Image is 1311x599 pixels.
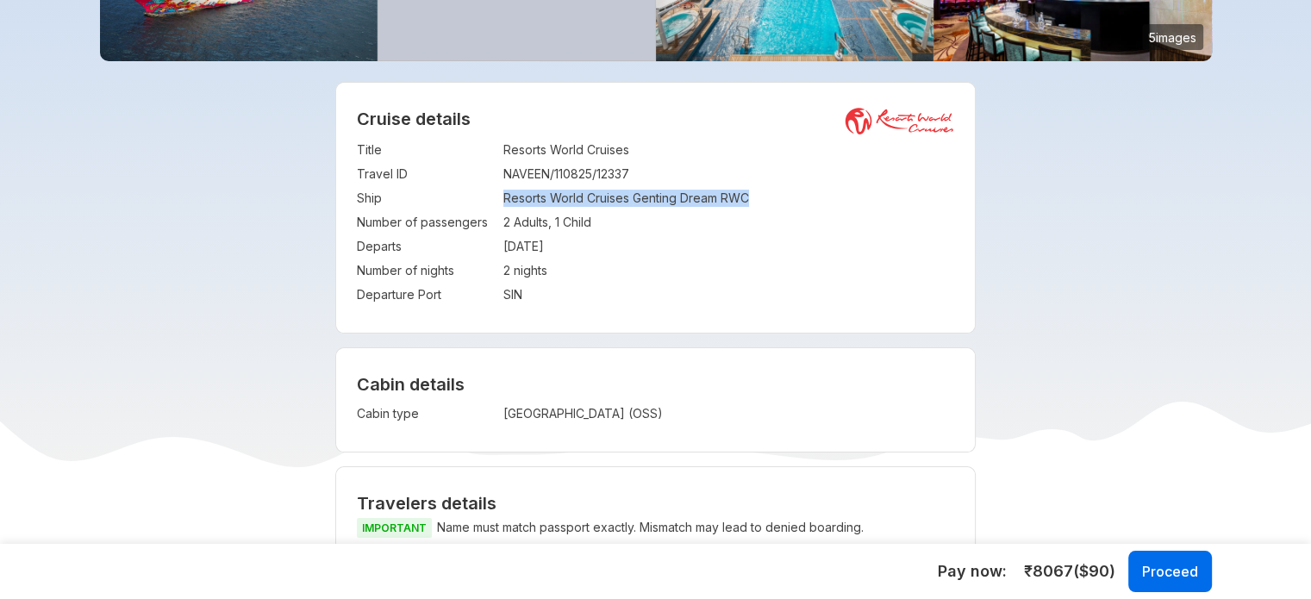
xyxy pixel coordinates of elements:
td: Number of passengers [357,210,495,234]
td: : [495,186,503,210]
h4: Cabin details [357,374,954,395]
td: : [495,162,503,186]
td: : [495,234,503,259]
td: 2 nights [503,259,954,283]
td: Cabin type [357,402,495,426]
td: Travel ID [357,162,495,186]
span: IMPORTANT [357,518,432,538]
td: Resorts World Cruises [503,138,954,162]
td: Departure Port [357,283,495,307]
td: Ship [357,186,495,210]
td: Departs [357,234,495,259]
h2: Travelers details [357,493,954,514]
td: : [495,138,503,162]
td: Number of nights [357,259,495,283]
td: : [495,210,503,234]
button: Proceed [1128,551,1212,592]
td: Resorts World Cruises Genting Dream RWC [503,186,954,210]
td: 2 Adults, 1 Child [503,210,954,234]
h5: Pay now: [938,561,1007,582]
td: Title [357,138,495,162]
td: [DATE] [503,234,954,259]
td: : [495,283,503,307]
p: Name must match passport exactly. Mismatch may lead to denied boarding. [357,517,954,539]
td: : [495,402,503,426]
td: SIN [503,283,954,307]
td: [GEOGRAPHIC_DATA] (OSS) [503,402,821,426]
td: : [495,259,503,283]
span: ₹ 8067 ($ 90 ) [1024,560,1115,583]
small: 5 images [1142,24,1203,50]
td: NAVEEN/110825/12337 [503,162,954,186]
h2: Cruise details [357,109,954,129]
